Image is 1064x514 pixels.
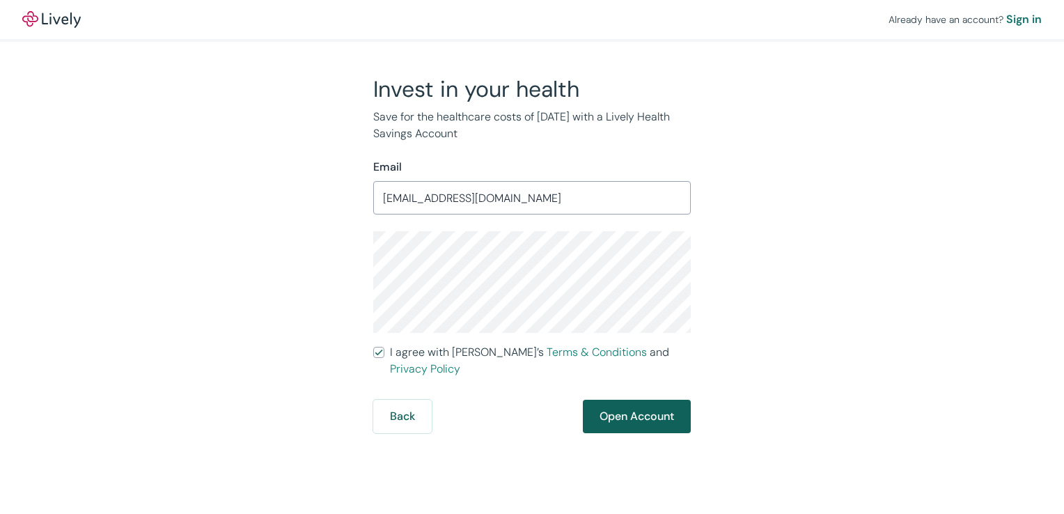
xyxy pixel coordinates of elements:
[373,75,691,103] h2: Invest in your health
[390,344,691,377] span: I agree with [PERSON_NAME]’s and
[1006,11,1042,28] a: Sign in
[22,11,81,28] img: Lively
[373,159,402,176] label: Email
[889,11,1042,28] div: Already have an account?
[547,345,647,359] a: Terms & Conditions
[583,400,691,433] button: Open Account
[373,109,691,142] p: Save for the healthcare costs of [DATE] with a Lively Health Savings Account
[22,11,81,28] a: LivelyLively
[390,361,460,376] a: Privacy Policy
[373,400,432,433] button: Back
